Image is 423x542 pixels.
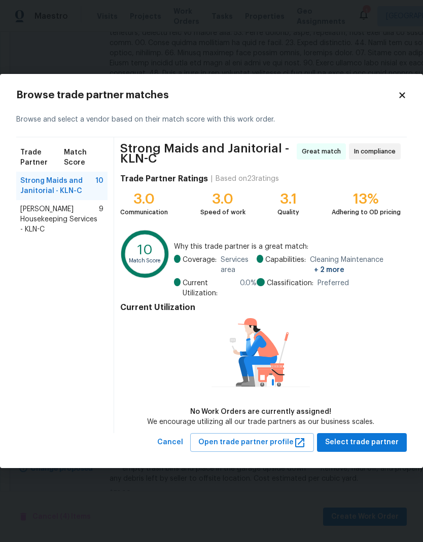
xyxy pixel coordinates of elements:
[157,436,183,449] span: Cancel
[216,174,279,184] div: Based on 23 ratings
[95,176,103,196] span: 10
[240,278,257,298] span: 0.0 %
[318,278,349,288] span: Preferred
[267,278,313,288] span: Classification:
[120,194,168,204] div: 3.0
[208,174,216,184] div: |
[198,436,306,449] span: Open trade partner profile
[64,147,103,168] span: Match Score
[277,194,299,204] div: 3.1
[332,207,401,217] div: Adhering to OD pricing
[183,255,217,275] span: Coverage:
[277,207,299,217] div: Quality
[265,255,306,275] span: Capabilities:
[354,146,400,157] span: In compliance
[200,207,245,217] div: Speed of work
[16,90,398,100] h2: Browse trade partner matches
[120,207,168,217] div: Communication
[183,278,235,298] span: Current Utilization:
[310,255,401,275] span: Cleaning Maintenance
[332,194,401,204] div: 13%
[190,433,314,452] button: Open trade partner profile
[20,147,64,168] span: Trade Partner
[137,243,153,257] text: 10
[174,242,401,252] span: Why this trade partner is a great match:
[221,255,257,275] span: Services area
[99,204,103,235] span: 9
[129,258,161,263] text: Match Score
[20,204,99,235] span: [PERSON_NAME] Housekeeping Services - KLN-C
[314,266,344,274] span: + 2 more
[200,194,245,204] div: 3.0
[153,433,187,452] button: Cancel
[302,146,345,157] span: Great match
[120,302,401,313] h4: Current Utilization
[20,176,95,196] span: Strong Maids and Janitorial - KLN-C
[147,417,374,427] div: We encourage utilizing all our trade partners as our business scales.
[16,102,407,137] div: Browse and select a vendor based on their match score with this work order.
[120,174,208,184] h4: Trade Partner Ratings
[147,407,374,417] div: No Work Orders are currently assigned!
[120,143,294,164] span: Strong Maids and Janitorial - KLN-C
[325,436,399,449] span: Select trade partner
[317,433,407,452] button: Select trade partner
